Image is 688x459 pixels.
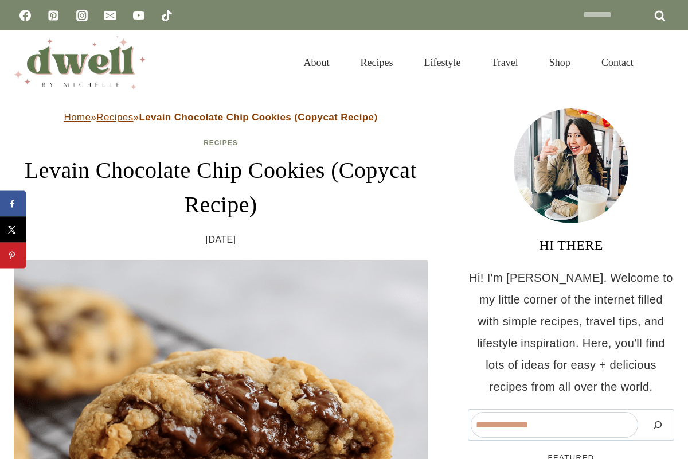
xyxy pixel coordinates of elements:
[155,4,178,27] a: TikTok
[206,231,236,248] time: [DATE]
[476,42,534,83] a: Travel
[14,4,37,27] a: Facebook
[288,42,345,83] a: About
[99,4,122,27] a: Email
[345,42,409,83] a: Recipes
[534,42,586,83] a: Shop
[14,153,428,222] h1: Levain Chocolate Chip Cookies (Copycat Recipe)
[96,112,133,123] a: Recipes
[71,4,93,27] a: Instagram
[14,36,146,89] img: DWELL by michelle
[127,4,150,27] a: YouTube
[288,42,649,83] nav: Primary Navigation
[655,53,674,72] button: View Search Form
[468,267,674,398] p: Hi! I'm [PERSON_NAME]. Welcome to my little corner of the internet filled with simple recipes, tr...
[586,42,649,83] a: Contact
[644,412,671,438] button: Search
[409,42,476,83] a: Lifestyle
[64,112,378,123] span: » »
[204,139,238,147] a: Recipes
[42,4,65,27] a: Pinterest
[139,112,377,123] strong: Levain Chocolate Chip Cookies (Copycat Recipe)
[64,112,91,123] a: Home
[468,235,674,255] h3: HI THERE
